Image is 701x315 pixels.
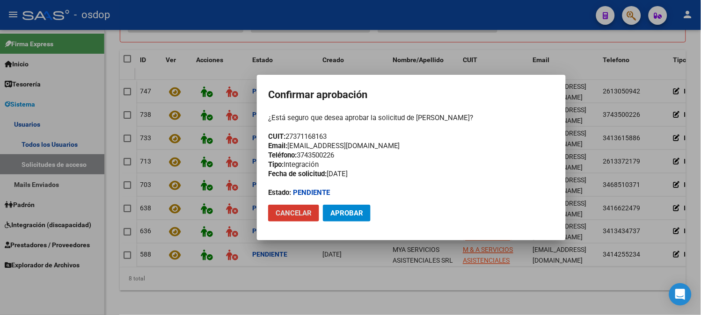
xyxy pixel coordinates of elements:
strong: Tipo: [268,160,284,169]
strong: CUIT: [268,132,285,141]
div: Open Intercom Messenger [669,283,692,306]
div: ¿Está seguro que desea aprobar la solicitud de [PERSON_NAME]? 27371168163 [EMAIL_ADDRESS][DOMAIN_... [268,113,555,197]
strong: Estado: [268,188,291,197]
strong: Pendiente [293,188,330,197]
h2: Confirmar aprobación [268,86,555,104]
span: Cancelar [276,209,312,217]
button: Cancelar [268,205,319,222]
strong: Email: [268,142,287,150]
span: Aprobar [330,209,363,217]
button: Aprobar [323,205,371,222]
strong: Teléfono: [268,151,297,159]
strong: Fecha de solicitud: [268,170,327,178]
